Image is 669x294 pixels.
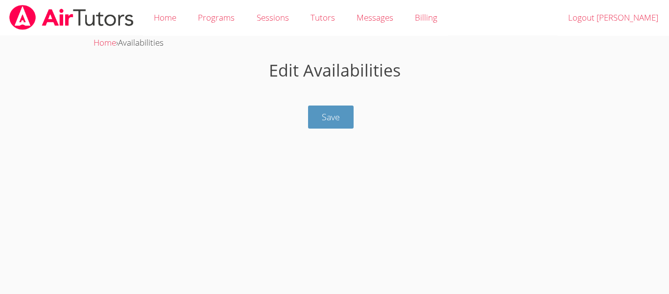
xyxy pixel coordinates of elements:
span: Messages [357,12,393,23]
a: Home [94,37,116,48]
button: Save [308,106,354,129]
span: Save [322,111,340,123]
span: Availabilities [118,37,164,48]
h1: Edit Availabilities [94,58,575,83]
img: airtutors_banner-c4298cdbf04f3fff15de1276eac7730deb9818008684d7c2e4769d2f7ddbe033.png [8,5,135,30]
div: › [94,36,575,50]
